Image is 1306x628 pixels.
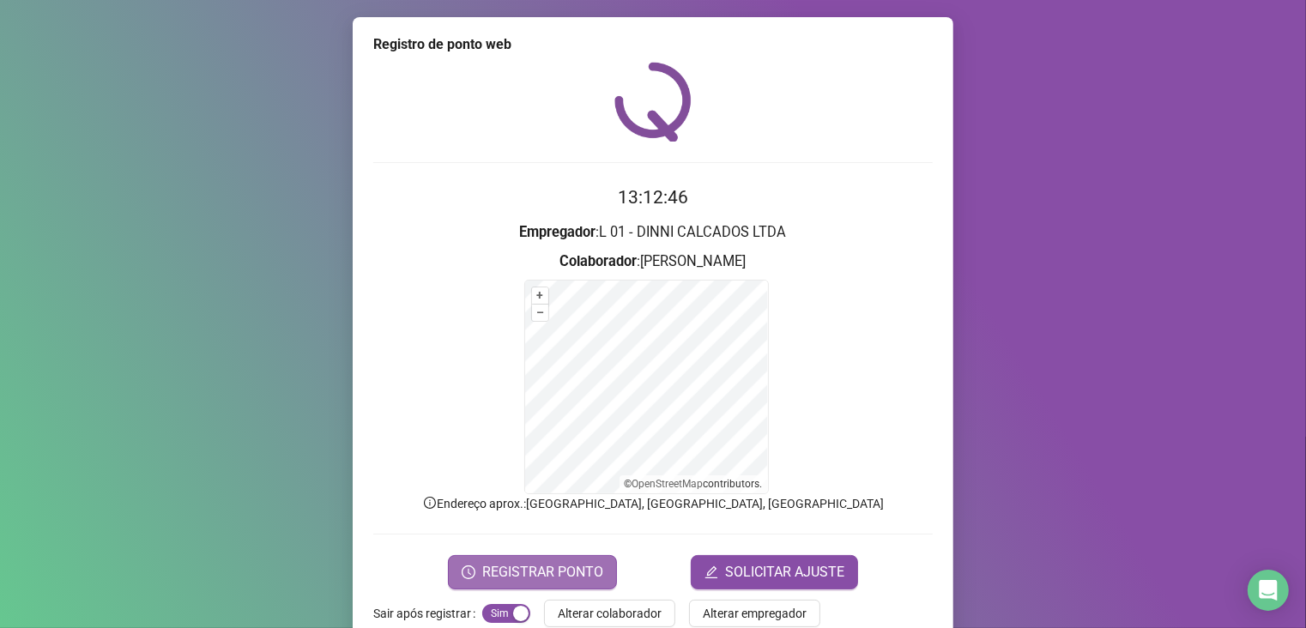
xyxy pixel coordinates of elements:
[373,251,933,273] h3: : [PERSON_NAME]
[532,287,548,304] button: +
[725,562,844,583] span: SOLICITAR AJUSTE
[373,221,933,244] h3: : L 01 - DINNI CALCADOS LTDA
[558,604,662,623] span: Alterar colaborador
[1248,570,1289,611] div: Open Intercom Messenger
[448,555,617,589] button: REGISTRAR PONTO
[462,565,475,579] span: clock-circle
[373,34,933,55] div: Registro de ponto web
[625,478,763,490] li: © contributors.
[373,600,482,627] label: Sair após registrar
[632,478,704,490] a: OpenStreetMap
[703,604,807,623] span: Alterar empregador
[520,224,596,240] strong: Empregador
[689,600,820,627] button: Alterar empregador
[482,562,603,583] span: REGISTRAR PONTO
[560,253,638,269] strong: Colaborador
[691,555,858,589] button: editSOLICITAR AJUSTE
[373,494,933,513] p: Endereço aprox. : [GEOGRAPHIC_DATA], [GEOGRAPHIC_DATA], [GEOGRAPHIC_DATA]
[544,600,675,627] button: Alterar colaborador
[614,62,692,142] img: QRPoint
[704,565,718,579] span: edit
[422,495,438,510] span: info-circle
[532,305,548,321] button: –
[618,187,688,208] time: 13:12:46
